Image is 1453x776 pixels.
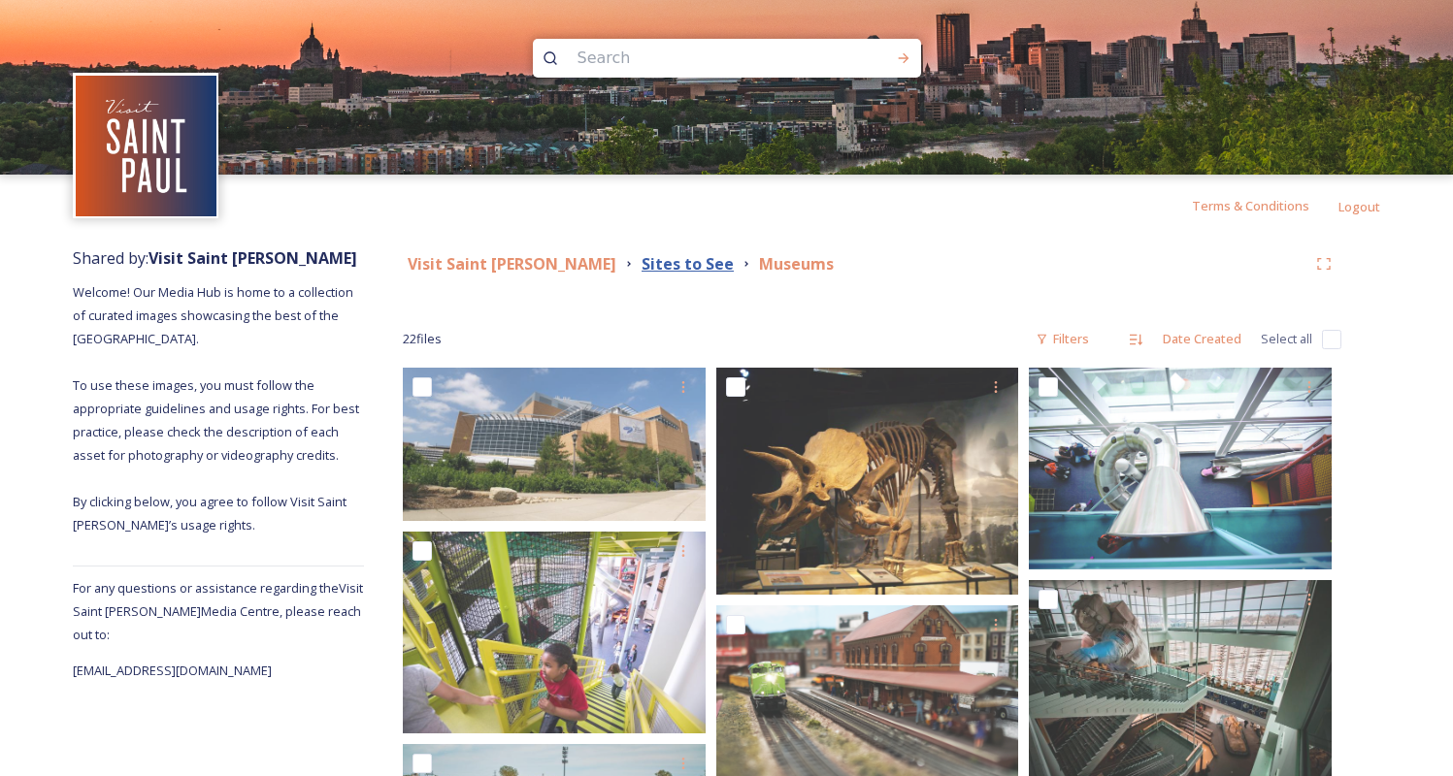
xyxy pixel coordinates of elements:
div: Date Created [1153,320,1251,358]
strong: Museums [759,253,834,275]
div: Filters [1026,320,1099,358]
span: Terms & Conditions [1192,197,1309,214]
span: 22 file s [403,330,442,348]
strong: Sites to See [642,253,734,275]
span: Select all [1261,330,1312,348]
img: Visit%20Saint%20Paul%20Updated%20Profile%20Image.jpg [76,76,216,216]
img: MCM 4 -Credit Bruce Silcox:MCM..jpg [403,532,706,733]
span: Shared by: [73,247,357,269]
img: MCM 3 -Credit Bruce Silcox:MCM..jpg [1029,368,1332,569]
span: Welcome! Our Media Hub is home to a collection of curated images showcasing the best of the [GEOG... [73,283,362,533]
img: 059-3-0539_jpeg.jpg [716,368,1019,595]
img: 059-3-0434_jpeg.jpg [403,368,706,521]
strong: Visit Saint [PERSON_NAME] [408,253,616,275]
a: Terms & Conditions [1192,194,1338,217]
span: For any questions or assistance regarding the Visit Saint [PERSON_NAME] Media Centre, please reac... [73,579,363,643]
span: [EMAIL_ADDRESS][DOMAIN_NAME] [73,662,272,679]
span: Logout [1338,198,1380,215]
input: Search [568,37,834,80]
strong: Visit Saint [PERSON_NAME] [149,247,357,269]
